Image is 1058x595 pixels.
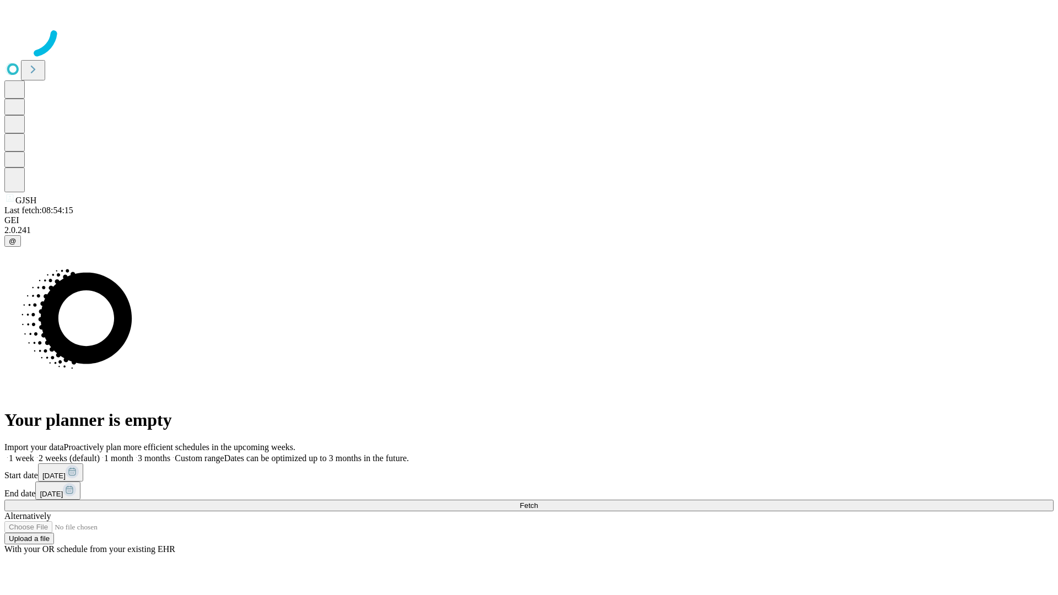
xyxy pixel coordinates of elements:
[4,533,54,544] button: Upload a file
[64,442,295,452] span: Proactively plan more efficient schedules in the upcoming weeks.
[104,453,133,463] span: 1 month
[38,463,83,482] button: [DATE]
[15,196,36,205] span: GJSH
[4,500,1054,511] button: Fetch
[35,482,80,500] button: [DATE]
[224,453,409,463] span: Dates can be optimized up to 3 months in the future.
[9,453,34,463] span: 1 week
[4,235,21,247] button: @
[4,442,64,452] span: Import your data
[39,453,100,463] span: 2 weeks (default)
[520,501,538,510] span: Fetch
[4,410,1054,430] h1: Your planner is empty
[4,544,175,554] span: With your OR schedule from your existing EHR
[42,472,66,480] span: [DATE]
[4,225,1054,235] div: 2.0.241
[4,215,1054,225] div: GEI
[175,453,224,463] span: Custom range
[4,482,1054,500] div: End date
[4,463,1054,482] div: Start date
[138,453,170,463] span: 3 months
[9,237,17,245] span: @
[40,490,63,498] span: [DATE]
[4,511,51,521] span: Alternatively
[4,205,73,215] span: Last fetch: 08:54:15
